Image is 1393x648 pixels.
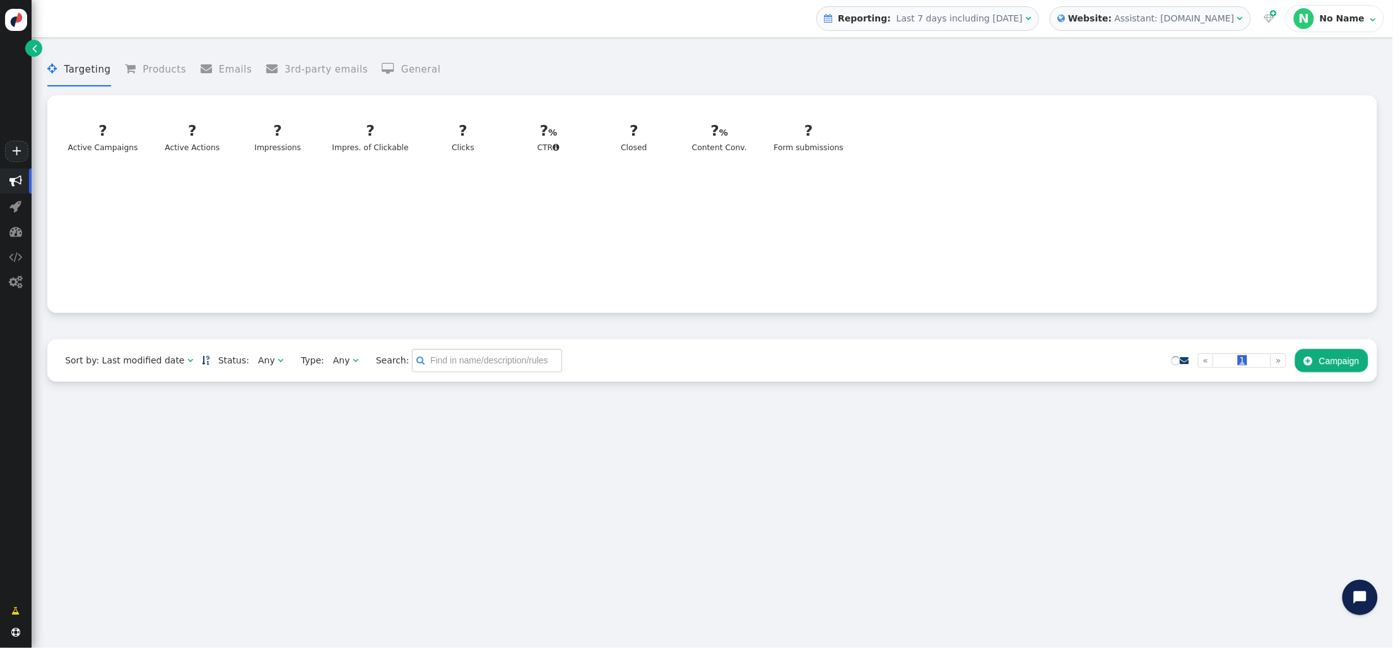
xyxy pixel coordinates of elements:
[209,354,249,367] span: Status:
[1025,14,1031,23] span: 
[1180,356,1189,365] span: 
[412,349,562,372] input: Find in name/description/rules
[333,354,350,367] div: Any
[595,112,673,162] a: ?Closed
[201,63,219,74] span: 
[162,120,224,154] div: Active Actions
[332,120,409,142] div: ?
[1271,353,1286,368] a: »
[1370,15,1376,24] span: 
[766,112,851,162] a: ?Form submissions
[825,14,833,23] span: 
[9,276,23,288] span: 
[332,120,409,154] div: Impres. of Clickable
[1237,14,1243,23] span: 
[9,225,22,238] span: 
[1304,356,1313,366] span: 
[1271,8,1277,19] span: 
[432,120,495,154] div: Clicks
[47,53,110,86] li: Targeting
[688,120,751,154] div: Content Conv.
[1058,12,1066,25] span: 
[9,175,22,187] span: 
[517,120,580,142] div: ?
[162,120,224,142] div: ?
[68,120,138,154] div: Active Campaigns
[1066,12,1115,25] b: Website:
[432,120,495,142] div: ?
[47,63,64,74] span: 
[258,354,275,367] div: Any
[353,356,358,365] span: 
[278,356,283,365] span: 
[65,354,184,367] div: Sort by: Last modified date
[553,143,560,151] span: 
[25,40,42,57] a: 
[266,53,368,86] li: 3rd-party emails
[1238,355,1247,365] span: 1
[153,112,231,162] a: ?Active Actions
[292,354,324,367] span: Type:
[247,120,309,142] div: ?
[125,63,143,74] span: 
[510,112,587,162] a: ?CTR
[68,120,138,142] div: ?
[1262,12,1277,25] a:  
[266,63,285,74] span: 
[603,120,666,142] div: ?
[9,250,23,263] span: 
[247,120,309,154] div: Impressions
[10,200,22,213] span: 
[187,356,193,365] span: 
[201,53,252,86] li: Emails
[517,120,580,154] div: CTR
[896,13,1023,23] span: Last 7 days including [DATE]
[416,354,425,367] span: 
[603,120,666,154] div: Closed
[202,355,209,365] a: 
[125,53,186,86] li: Products
[424,112,502,162] a: ?Clicks
[11,628,20,637] span: 
[5,9,27,31] img: logo-icon.svg
[1294,8,1314,28] div: N
[367,355,409,365] span: Search:
[1320,13,1368,24] div: No Name
[681,112,758,162] a: ?Content Conv.
[774,120,843,142] div: ?
[382,53,441,86] li: General
[1198,353,1214,368] a: «
[33,42,38,55] span: 
[774,120,843,154] div: Form submissions
[1180,355,1189,365] a: 
[3,599,29,622] a: 
[324,112,416,162] a: ?Impres. of Clickable
[1264,14,1274,23] span: 
[239,112,317,162] a: ?Impressions
[1115,12,1235,25] div: Assistant: [DOMAIN_NAME]
[688,120,751,142] div: ?
[5,141,28,162] a: +
[1295,349,1368,372] button: Campaign
[12,604,20,618] span: 
[60,112,146,162] a: ?Active Campaigns
[202,356,209,365] span: Sorted in descending order
[382,63,401,74] span: 
[835,13,893,23] b: Reporting:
